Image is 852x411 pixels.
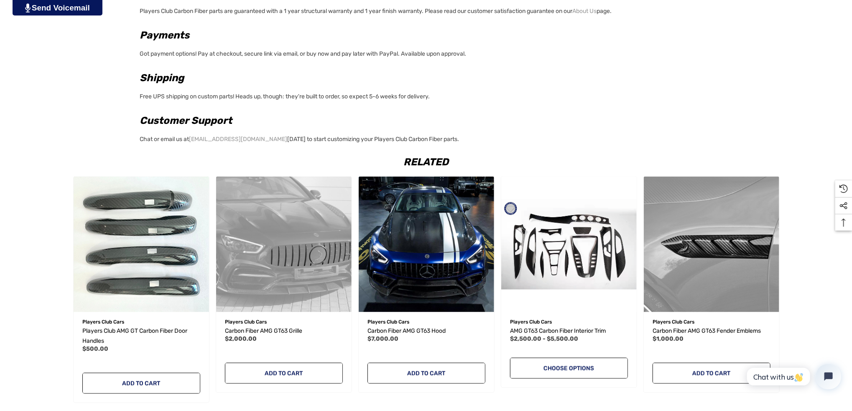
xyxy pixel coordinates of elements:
[510,317,628,328] p: Players Club Cars
[653,336,684,343] span: $1,000.00
[140,113,707,128] h2: Customer Support
[82,326,200,347] a: Players Club AMG GT Carbon Fiber Door Handles,$500.00
[225,328,302,335] span: Carbon Fiber AMG GT63 Grille
[738,357,848,396] iframe: Tidio Chat
[216,177,352,312] img: AMG GT63 Carbon Fiber Grille
[839,202,848,210] svg: Social Media
[189,134,287,145] a: [EMAIL_ADDRESS][DOMAIN_NAME]
[140,88,707,103] p: Free UPS shipping on custom parts! Heads up, though: they're built to order, so expect 5-6 weeks ...
[140,28,707,43] h2: Payments
[839,185,848,193] svg: Recently Viewed
[74,177,209,312] a: Players Club AMG GT Carbon Fiber Door Handles,$500.00
[140,131,707,145] p: Chat or email us at [DATE] to start customizing your Players Club Carbon Fiber parts.
[359,177,494,312] a: Carbon Fiber AMG GT63 Hood,$7,000.00
[653,326,770,337] a: Carbon Fiber AMG GT63 Fender Emblems,$1,000.00
[367,363,485,384] a: Add to Cart
[367,336,398,343] span: $7,000.00
[140,70,707,85] h2: Shipping
[225,363,343,384] a: Add to Cart
[82,346,108,353] span: $500.00
[70,157,782,167] h2: Related
[74,177,209,312] img: AMG GT Carbon Fiber Door Handles
[653,328,761,335] span: Carbon Fiber AMG GT63 Fender Emblems
[510,358,628,379] a: Choose Options
[644,177,779,312] img: Carbon Fiber AMG GT63 Fender Emblems
[835,218,852,227] svg: Top
[510,326,628,337] a: AMG GT63 Carbon Fiber Interior Trim,Price range from $2,500.00 to $5,500.00
[367,317,485,328] p: Players Club Cars
[225,317,343,328] p: Players Club Cars
[653,363,770,384] a: Add to Cart
[367,328,446,335] span: Carbon Fiber AMG GT63 Hood
[653,317,770,328] p: Players Club Cars
[82,373,200,394] a: Add to Cart
[82,317,200,328] p: Players Club Cars
[225,326,343,337] a: Carbon Fiber AMG GT63 Grille,$2,000.00
[225,336,257,343] span: $2,000.00
[82,328,187,345] span: Players Club AMG GT Carbon Fiber Door Handles
[510,336,578,343] span: $2,500.00 - $5,500.00
[501,177,637,312] a: AMG GT63 Carbon Fiber Interior Trim,Price range from $2,500.00 to $5,500.00
[216,177,352,312] a: Carbon Fiber AMG GT63 Grille,$2,000.00
[367,326,485,337] a: Carbon Fiber AMG GT63 Hood,$7,000.00
[140,3,707,17] p: Players Club Carbon Fiber parts are guaranteed with a 1 year structural warranty and 1 year finis...
[644,177,779,312] a: Carbon Fiber AMG GT63 Fender Emblems,$1,000.00
[140,46,707,60] p: Got payment options! Pay at checkout, secure link via email, or buy now and pay later with PayPal...
[572,5,597,17] a: About Us
[501,177,637,312] img: AMG GT63 Carbon Fiber Interior Trim
[510,328,606,335] span: AMG GT63 Carbon Fiber Interior Trim
[359,177,494,312] img: AMG GT63 Carbon Fiber Hood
